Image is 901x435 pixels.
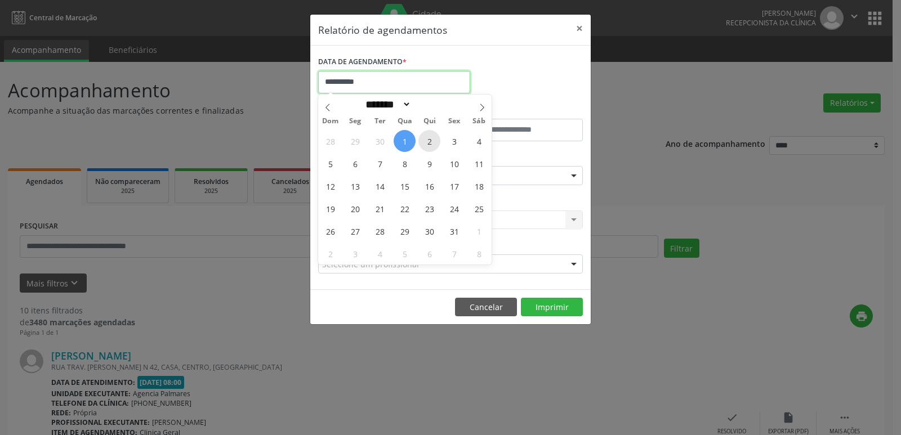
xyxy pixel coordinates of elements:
span: Outubro 1, 2025 [394,130,416,152]
span: Outubro 28, 2025 [369,220,391,242]
button: Cancelar [455,298,517,317]
span: Outubro 26, 2025 [319,220,341,242]
span: Outubro 14, 2025 [369,175,391,197]
span: Outubro 20, 2025 [344,198,366,219]
span: Setembro 28, 2025 [319,130,341,152]
span: Setembro 29, 2025 [344,130,366,152]
span: Outubro 12, 2025 [319,175,341,197]
span: Novembro 2, 2025 [319,243,341,264]
span: Novembro 3, 2025 [344,243,366,264]
span: Outubro 30, 2025 [418,220,440,242]
span: Outubro 22, 2025 [394,198,416,219]
span: Outubro 16, 2025 [418,175,440,197]
span: Outubro 21, 2025 [369,198,391,219]
span: Sex [442,118,467,125]
span: Outubro 18, 2025 [468,175,490,197]
span: Outubro 27, 2025 [344,220,366,242]
span: Novembro 1, 2025 [468,220,490,242]
span: Novembro 7, 2025 [443,243,465,264]
span: Outubro 10, 2025 [443,153,465,174]
span: Novembro 4, 2025 [369,243,391,264]
label: DATA DE AGENDAMENTO [318,53,407,71]
span: Outubro 5, 2025 [319,153,341,174]
button: Close [568,15,591,42]
span: Outubro 19, 2025 [319,198,341,219]
span: Outubro 23, 2025 [418,198,440,219]
span: Dom [318,118,343,125]
h5: Relatório de agendamentos [318,23,447,37]
span: Outubro 13, 2025 [344,175,366,197]
span: Selecione um profissional [322,258,419,270]
span: Outubro 24, 2025 [443,198,465,219]
button: Imprimir [521,298,583,317]
span: Seg [343,118,368,125]
span: Outubro 7, 2025 [369,153,391,174]
span: Novembro 5, 2025 [394,243,416,264]
span: Setembro 30, 2025 [369,130,391,152]
span: Novembro 6, 2025 [418,243,440,264]
span: Outubro 2, 2025 [418,130,440,152]
span: Outubro 11, 2025 [468,153,490,174]
span: Ter [368,118,392,125]
span: Novembro 8, 2025 [468,243,490,264]
span: Outubro 17, 2025 [443,175,465,197]
input: Year [411,98,448,110]
span: Outubro 15, 2025 [394,175,416,197]
label: ATÉ [453,101,583,119]
span: Outubro 8, 2025 [394,153,416,174]
span: Sáb [467,118,492,125]
span: Outubro 31, 2025 [443,220,465,242]
span: Outubro 6, 2025 [344,153,366,174]
select: Month [362,98,411,110]
span: Qua [392,118,417,125]
span: Outubro 9, 2025 [418,153,440,174]
span: Outubro 4, 2025 [468,130,490,152]
span: Outubro 3, 2025 [443,130,465,152]
span: Outubro 29, 2025 [394,220,416,242]
span: Qui [417,118,442,125]
span: Outubro 25, 2025 [468,198,490,219]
